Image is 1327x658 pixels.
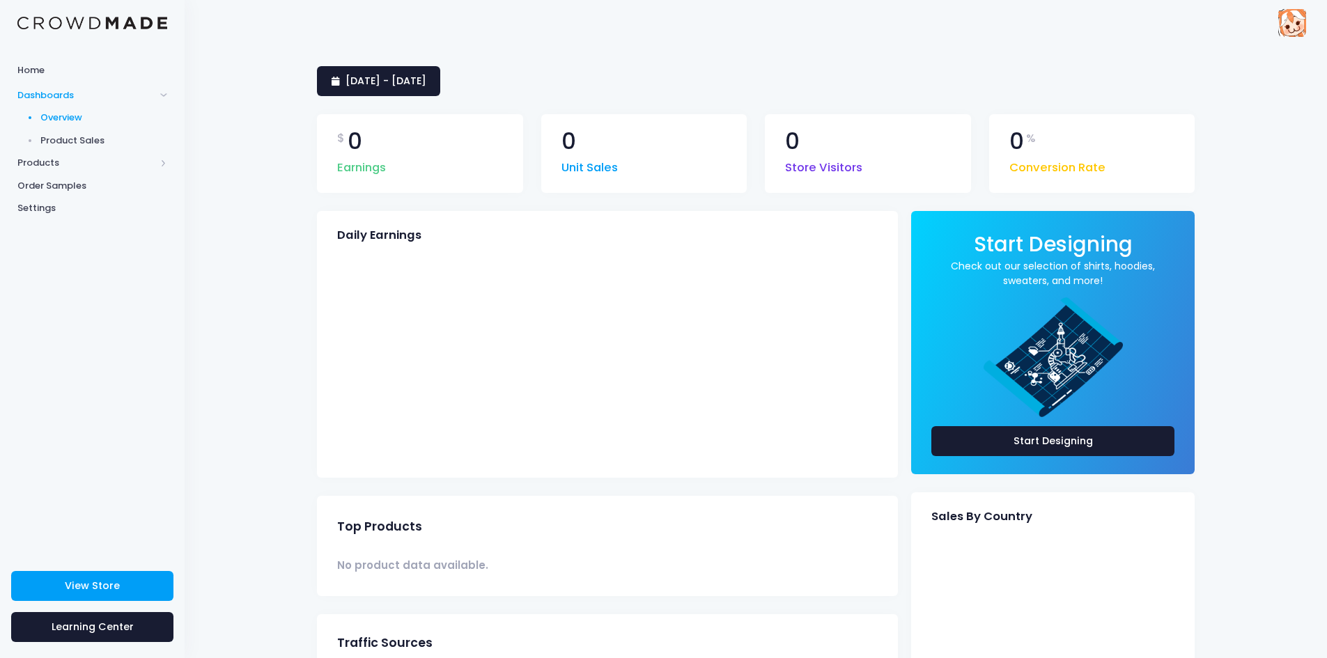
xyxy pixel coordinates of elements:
a: View Store [11,571,173,601]
span: 0 [1009,130,1024,153]
a: Start Designing [931,426,1174,456]
span: Top Products [337,519,422,534]
span: 0 [785,130,800,153]
span: Learning Center [52,620,134,634]
span: 0 [348,130,362,153]
span: Dashboards [17,88,155,102]
span: Overview [40,111,168,125]
span: No product data available. [337,558,488,573]
span: % [1026,130,1036,147]
img: Logo [17,17,167,30]
span: Home [17,63,167,77]
span: [DATE] - [DATE] [346,74,426,88]
span: Unit Sales [561,152,618,177]
span: Conversion Rate [1009,152,1105,177]
a: Start Designing [974,242,1133,255]
a: [DATE] - [DATE] [317,66,440,96]
span: Earnings [337,152,386,177]
span: Order Samples [17,179,167,193]
span: Store Visitors [785,152,862,177]
span: Products [17,156,155,170]
span: Traffic Sources [337,636,433,650]
a: Check out our selection of shirts, hoodies, sweaters, and more! [931,259,1174,288]
a: Learning Center [11,612,173,642]
img: User [1278,9,1306,37]
span: Start Designing [974,230,1133,258]
span: 0 [561,130,576,153]
span: $ [337,130,345,147]
span: Daily Earnings [337,228,421,242]
span: Product Sales [40,134,168,148]
span: Settings [17,201,167,215]
span: View Store [65,579,120,593]
span: Sales By Country [931,510,1032,524]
